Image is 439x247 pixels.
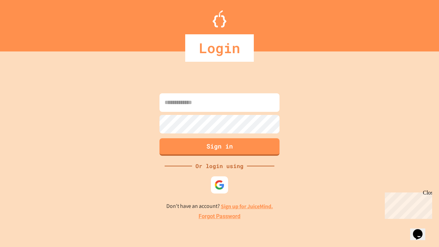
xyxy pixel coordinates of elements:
img: google-icon.svg [214,180,225,190]
iframe: chat widget [410,220,432,240]
div: Chat with us now!Close [3,3,47,44]
a: Forgot Password [199,212,240,221]
img: Logo.svg [213,10,226,27]
p: Don't have an account? [166,202,273,211]
div: Or login using [192,162,247,170]
div: Login [185,34,254,62]
button: Sign in [159,138,280,156]
iframe: chat widget [382,190,432,219]
a: Sign up for JuiceMind. [221,203,273,210]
